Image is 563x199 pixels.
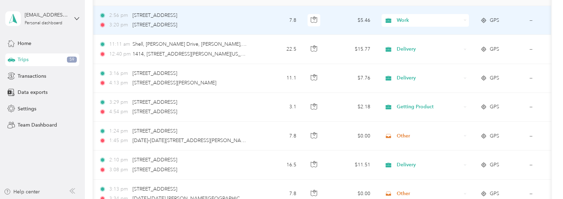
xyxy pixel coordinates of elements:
span: Home [18,40,31,47]
span: GPS [490,103,499,111]
span: 1414, [STREET_ADDRESS][PERSON_NAME][US_STATE] [132,51,256,57]
span: [STREET_ADDRESS] [132,109,177,115]
span: 11:11 am [109,40,129,48]
span: Delivery [397,161,461,169]
span: 3:29 pm [109,98,129,106]
span: [STREET_ADDRESS][PERSON_NAME] [132,80,216,86]
td: $7.76 [327,64,376,93]
span: [STREET_ADDRESS] [132,99,177,105]
span: [STREET_ADDRESS] [132,12,177,18]
span: [STREET_ADDRESS] [132,128,177,134]
div: [EMAIL_ADDRESS][DOMAIN_NAME] [25,11,69,19]
td: $2.18 [327,93,376,122]
span: Trips [18,56,29,63]
span: GPS [490,17,499,24]
span: GPS [490,190,499,198]
span: 4:13 pm [109,79,129,87]
td: 3.1 [255,93,302,122]
span: 12:40 pm [109,50,129,58]
span: Settings [18,105,36,113]
div: Personal dashboard [25,21,62,25]
td: 7.8 [255,122,302,150]
td: 7.8 [255,6,302,35]
span: GPS [490,45,499,53]
span: Transactions [18,72,46,80]
span: 3:16 pm [109,70,129,77]
span: 3:13 pm [109,185,129,193]
span: Shell, [PERSON_NAME] Drive, [PERSON_NAME], Novato, [GEOGRAPHIC_DATA][US_STATE], [GEOGRAPHIC_DATA] [132,41,392,47]
span: 3:20 pm [109,21,129,29]
td: 16.5 [255,150,302,179]
span: 3:08 pm [109,166,129,174]
span: 2:56 pm [109,12,129,19]
span: Team Dashboard [18,121,57,129]
span: [STREET_ADDRESS] [132,70,177,76]
button: Help center [4,188,40,195]
td: 22.5 [255,35,302,64]
iframe: Everlance-gr Chat Button Frame [524,160,563,199]
span: GPS [490,161,499,169]
span: [STREET_ADDRESS] [132,22,177,28]
span: Other [397,132,461,140]
span: Work [397,17,461,24]
span: [DATE]–[DATE][STREET_ADDRESS][PERSON_NAME] [132,137,249,143]
span: 59 [67,57,77,63]
span: Data exports [18,89,48,96]
td: $15.77 [327,35,376,64]
span: [STREET_ADDRESS] [132,186,177,192]
span: Other [397,190,461,198]
span: [STREET_ADDRESS] [132,157,177,163]
span: GPS [490,74,499,82]
span: 4:54 pm [109,108,129,116]
td: $0.00 [327,122,376,150]
span: 1:45 pm [109,137,129,145]
td: $5.46 [327,6,376,35]
td: $11.51 [327,150,376,179]
span: 2:10 pm [109,156,129,164]
span: 1:24 pm [109,127,129,135]
span: GPS [490,132,499,140]
span: [STREET_ADDRESS] [132,167,177,173]
td: 11.1 [255,64,302,93]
